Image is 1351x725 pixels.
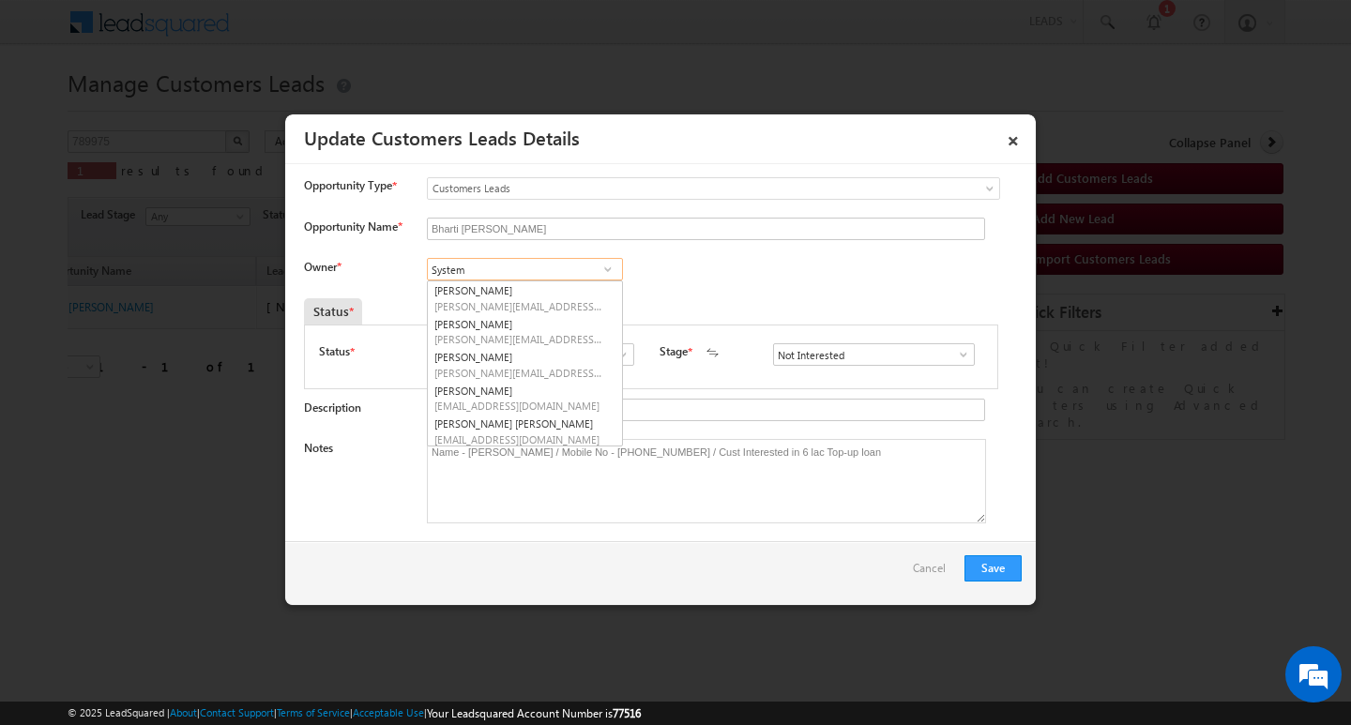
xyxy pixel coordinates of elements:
a: [PERSON_NAME] [PERSON_NAME] [428,415,622,448]
a: Cancel [913,555,955,591]
a: [PERSON_NAME] [428,382,622,415]
a: Show All Items [606,345,630,364]
textarea: Type your message and hit 'Enter' [24,174,342,562]
label: Status [319,343,350,360]
a: [PERSON_NAME] [428,348,622,382]
span: © 2025 LeadSquared | | | | | [68,704,641,722]
span: 77516 [613,706,641,720]
a: Acceptable Use [353,706,424,718]
a: Customers Leads [427,177,1000,200]
div: Chat with us now [98,98,315,123]
a: × [997,121,1029,154]
a: [PERSON_NAME] [428,315,622,349]
span: Your Leadsquared Account Number is [427,706,641,720]
em: Start Chat [255,578,341,603]
label: Opportunity Name [304,219,402,234]
a: Show All Items [947,345,970,364]
a: About [170,706,197,718]
input: Type to Search [773,343,975,366]
a: Update Customers Leads Details [304,124,580,150]
label: Notes [304,441,333,455]
span: [PERSON_NAME][EMAIL_ADDRESS][DOMAIN_NAME] [434,366,603,380]
label: Owner [304,260,341,274]
span: [PERSON_NAME][EMAIL_ADDRESS][PERSON_NAME][DOMAIN_NAME] [434,299,603,313]
a: Terms of Service [277,706,350,718]
span: Customers Leads [428,180,923,197]
button: Save [964,555,1022,582]
span: Opportunity Type [304,177,392,194]
span: [PERSON_NAME][EMAIL_ADDRESS][PERSON_NAME][DOMAIN_NAME] [434,332,603,346]
a: Show All Items [596,260,619,279]
span: [EMAIL_ADDRESS][DOMAIN_NAME] [434,399,603,413]
input: Type to Search [427,258,623,280]
label: Description [304,400,361,415]
span: [EMAIL_ADDRESS][DOMAIN_NAME] [434,432,603,446]
a: [PERSON_NAME] [428,281,622,315]
a: Contact Support [200,706,274,718]
div: Minimize live chat window [308,9,353,54]
img: d_60004797649_company_0_60004797649 [32,98,79,123]
label: Stage [660,343,688,360]
div: Status [304,298,362,325]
